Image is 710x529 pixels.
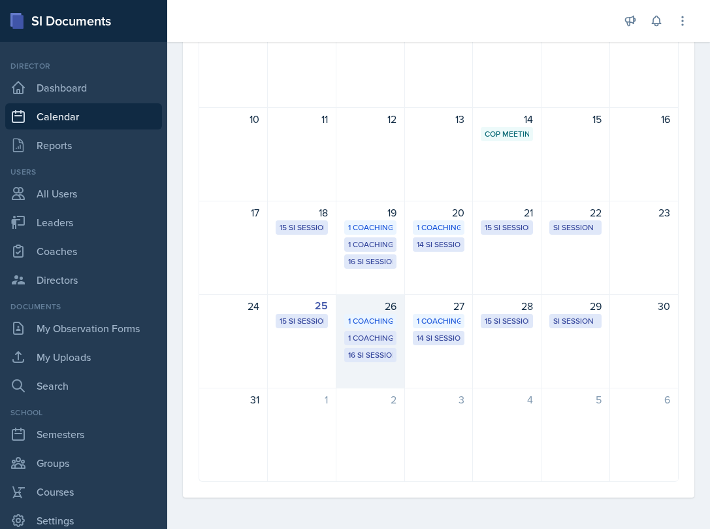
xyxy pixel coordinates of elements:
[485,222,529,233] div: 15 SI Sessions
[5,60,162,72] div: Director
[413,298,465,314] div: 27
[348,239,393,250] div: 1 Coaching - [PERSON_NAME]
[5,407,162,418] div: School
[5,373,162,399] a: Search
[5,479,162,505] a: Courses
[481,205,533,220] div: 21
[5,103,162,129] a: Calendar
[5,421,162,447] a: Semesters
[348,349,393,361] div: 16 SI Sessions
[207,111,259,127] div: 10
[276,298,328,314] div: 25
[413,111,465,127] div: 13
[549,392,602,407] div: 5
[276,392,328,407] div: 1
[5,180,162,207] a: All Users
[549,298,602,314] div: 29
[344,298,396,314] div: 26
[481,298,533,314] div: 28
[344,111,396,127] div: 12
[553,315,598,327] div: SI Session
[348,222,393,233] div: 1 Coaching- MENC
[344,205,396,220] div: 19
[417,239,461,250] div: 14 SI Sessions
[5,132,162,158] a: Reports
[5,238,162,264] a: Coaches
[5,315,162,341] a: My Observation Forms
[5,344,162,370] a: My Uploads
[618,111,670,127] div: 16
[417,315,461,327] div: 1 Coaching- MENC
[618,205,670,220] div: 23
[618,298,670,314] div: 30
[344,392,396,407] div: 2
[207,205,259,220] div: 17
[485,315,529,327] div: 15 SI Sessions
[618,392,670,407] div: 6
[549,205,602,220] div: 22
[413,392,465,407] div: 3
[417,222,461,233] div: 1 Coaching- MENC
[280,315,324,327] div: 15 SI Sessions
[549,111,602,127] div: 15
[481,392,533,407] div: 4
[5,166,162,178] div: Users
[276,111,328,127] div: 11
[348,256,393,267] div: 16 SI Sessions
[5,267,162,293] a: Directors
[5,450,162,476] a: Groups
[485,128,529,140] div: CoP Meeting
[207,392,259,407] div: 31
[276,205,328,220] div: 18
[413,205,465,220] div: 20
[481,111,533,127] div: 14
[553,222,598,233] div: SI Session
[348,315,393,327] div: 1 Coaching- MENC
[348,332,393,344] div: 1 Coaching - [PERSON_NAME]
[5,75,162,101] a: Dashboard
[5,209,162,235] a: Leaders
[280,222,324,233] div: 15 SI Sessions
[417,332,461,344] div: 14 SI Sessions
[207,298,259,314] div: 24
[5,301,162,313] div: Documents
